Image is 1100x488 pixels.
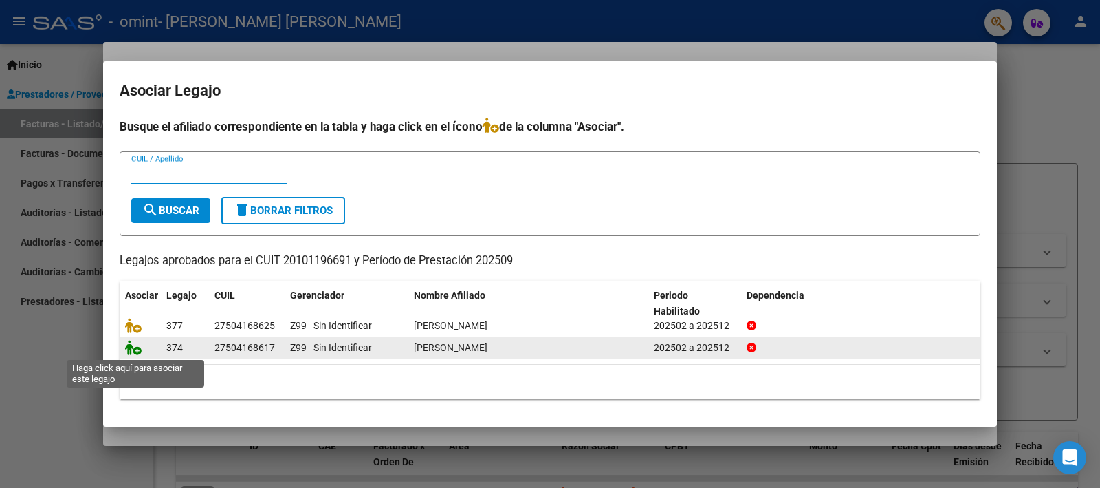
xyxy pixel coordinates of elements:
[414,320,487,331] span: PAREDES MUÑOZ MILENA
[120,78,980,104] h2: Asociar Legajo
[125,290,158,301] span: Asociar
[120,118,980,136] h4: Busque el afiliado correspondiente en la tabla y haga click en el ícono de la columna "Asociar".
[1053,441,1086,474] div: Open Intercom Messenger
[166,320,183,331] span: 377
[166,290,197,301] span: Legajo
[414,290,485,301] span: Nombre Afiliado
[131,198,210,223] button: Buscar
[290,320,372,331] span: Z99 - Sin Identificar
[285,281,408,326] datatable-header-cell: Gerenciador
[142,202,159,218] mat-icon: search
[654,290,700,317] span: Periodo Habilitado
[408,281,648,326] datatable-header-cell: Nombre Afiliado
[120,253,980,270] p: Legajos aprobados para el CUIT 20101196691 y Período de Prestación 202509
[648,281,741,326] datatable-header-cell: Periodo Habilitado
[120,281,161,326] datatable-header-cell: Asociar
[221,197,345,224] button: Borrar Filtros
[214,290,235,301] span: CUIL
[741,281,981,326] datatable-header-cell: Dependencia
[214,318,275,334] div: 27504168625
[209,281,285,326] datatable-header-cell: CUIL
[166,342,183,353] span: 374
[290,290,344,301] span: Gerenciador
[654,340,736,356] div: 202502 a 202512
[161,281,209,326] datatable-header-cell: Legajo
[120,365,980,399] div: 2 registros
[234,202,250,218] mat-icon: delete
[142,204,199,217] span: Buscar
[234,204,333,217] span: Borrar Filtros
[414,342,487,353] span: PAREDES MUÑOZ ALDANA
[214,340,275,356] div: 27504168617
[747,290,804,301] span: Dependencia
[290,342,372,353] span: Z99 - Sin Identificar
[654,318,736,334] div: 202502 a 202512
